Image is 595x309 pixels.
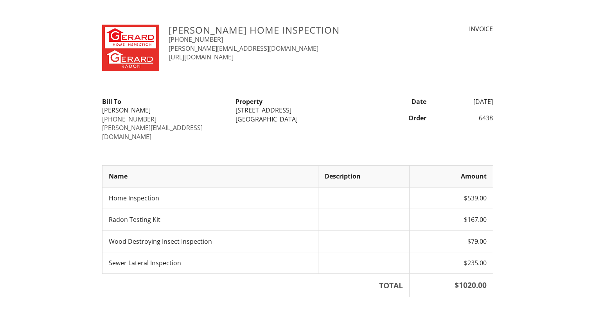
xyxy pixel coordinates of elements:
[102,25,160,71] img: GERRAD.png
[409,209,493,230] td: $167.00
[169,44,318,53] a: [PERSON_NAME][EMAIL_ADDRESS][DOMAIN_NAME]
[169,53,234,61] a: [URL][DOMAIN_NAME]
[169,25,393,35] h3: [PERSON_NAME] Home Inspection
[102,209,318,230] td: Radon Testing Kit
[102,123,203,141] a: [PERSON_NAME][EMAIL_ADDRESS][DOMAIN_NAME]
[169,35,223,44] a: [PHONE_NUMBER]
[102,106,226,114] div: [PERSON_NAME]
[409,187,493,209] td: $539.00
[235,106,360,114] div: [STREET_ADDRESS]
[402,25,493,33] div: INVOICE
[409,274,493,297] th: $1020.00
[102,97,121,106] strong: Bill To
[102,166,318,187] th: Name
[409,252,493,273] td: $235.00
[102,274,409,297] th: TOTAL
[364,97,431,106] div: Date
[102,115,156,123] a: [PHONE_NUMBER]
[431,114,498,122] div: 6438
[431,97,498,106] div: [DATE]
[102,252,318,273] td: Sewer Lateral Inspection
[364,114,431,122] div: Order
[102,187,318,209] td: Home Inspection
[102,230,318,252] td: Wood Destroying Insect Inspection
[318,166,410,187] th: Description
[235,97,262,106] strong: Property
[409,166,493,187] th: Amount
[235,115,360,123] div: [GEOGRAPHIC_DATA]
[409,230,493,252] td: $79.00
